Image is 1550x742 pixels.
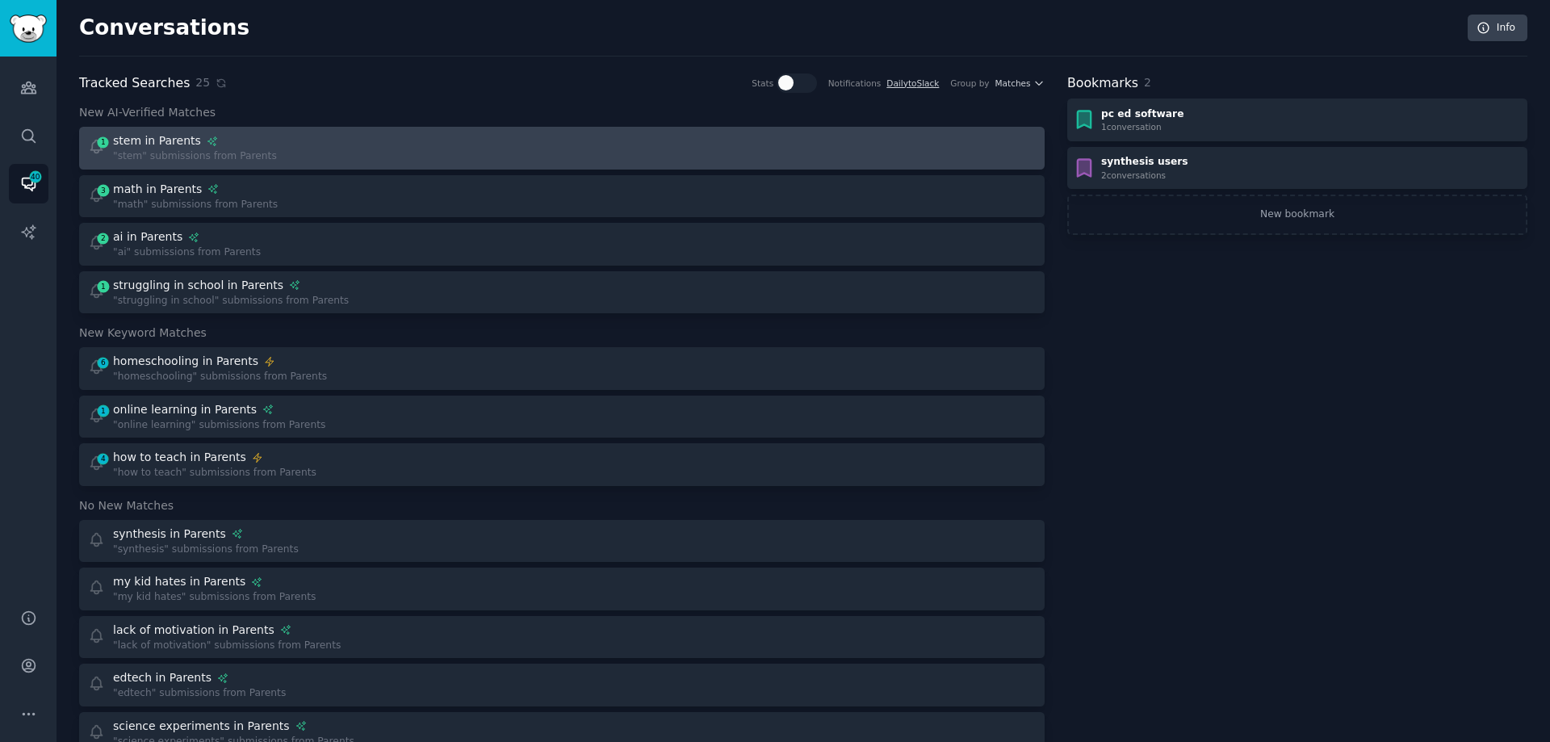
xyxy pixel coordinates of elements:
[79,347,1045,390] a: 6homeschooling in Parents"homeschooling" submissions from Parents
[1101,107,1183,122] div: pc ed software
[1101,170,1188,181] div: 2 conversation s
[113,573,245,590] div: my kid hates in Parents
[113,466,316,480] div: "how to teach" submissions from Parents
[96,281,111,292] span: 1
[9,164,48,203] a: 40
[96,185,111,196] span: 3
[113,449,246,466] div: how to teach in Parents
[96,233,111,244] span: 2
[79,443,1045,486] a: 4how to teach in Parents"how to teach" submissions from Parents
[79,15,249,41] h2: Conversations
[113,686,286,701] div: "edtech" submissions from Parents
[79,223,1045,266] a: 2ai in Parents"ai" submissions from Parents
[752,78,773,89] div: Stats
[96,136,111,148] span: 1
[79,568,1045,610] a: my kid hates in Parents"my kid hates" submissions from Parents
[113,277,283,294] div: struggling in school in Parents
[1067,147,1527,190] a: synthesis users2conversations
[113,228,182,245] div: ai in Parents
[886,78,939,88] a: DailytoSlack
[79,325,207,342] span: New Keyword Matches
[113,543,299,557] div: "synthesis" submissions from Parents
[113,590,316,605] div: "my kid hates" submissions from Parents
[113,353,258,370] div: homeschooling in Parents
[113,639,341,653] div: "lack of motivation" submissions from Parents
[950,78,989,89] div: Group by
[96,405,111,417] span: 1
[1067,99,1527,141] a: pc ed software1conversation
[10,15,47,43] img: GummySearch logo
[79,175,1045,218] a: 3math in Parents"math" submissions from Parents
[113,718,290,735] div: science experiments in Parents
[79,520,1045,563] a: synthesis in Parents"synthesis" submissions from Parents
[96,453,111,464] span: 4
[113,669,212,686] div: edtech in Parents
[79,73,190,94] h2: Tracked Searches
[79,616,1045,659] a: lack of motivation in Parents"lack of motivation" submissions from Parents
[1067,195,1527,235] a: New bookmark
[1101,155,1188,170] div: synthesis users
[113,418,325,433] div: "online learning" submissions from Parents
[113,149,277,164] div: "stem" submissions from Parents
[995,78,1031,89] span: Matches
[113,401,257,418] div: online learning in Parents
[113,132,201,149] div: stem in Parents
[79,271,1045,314] a: 1struggling in school in Parents"struggling in school" submissions from Parents
[113,294,349,308] div: "struggling in school" submissions from Parents
[113,245,261,260] div: "ai" submissions from Parents
[79,497,174,514] span: No New Matches
[28,171,43,182] span: 40
[79,127,1045,170] a: 1stem in Parents"stem" submissions from Parents
[79,664,1045,706] a: edtech in Parents"edtech" submissions from Parents
[1144,76,1151,89] span: 2
[995,78,1045,89] button: Matches
[113,198,278,212] div: "math" submissions from Parents
[828,78,882,89] div: Notifications
[113,370,327,384] div: "homeschooling" submissions from Parents
[1101,121,1183,132] div: 1 conversation
[79,104,216,121] span: New AI-Verified Matches
[113,622,274,639] div: lack of motivation in Parents
[195,74,210,91] span: 25
[79,396,1045,438] a: 1online learning in Parents"online learning" submissions from Parents
[113,181,202,198] div: math in Parents
[113,526,226,543] div: synthesis in Parents
[96,357,111,368] span: 6
[1067,73,1138,94] h2: Bookmarks
[1468,15,1527,42] a: Info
